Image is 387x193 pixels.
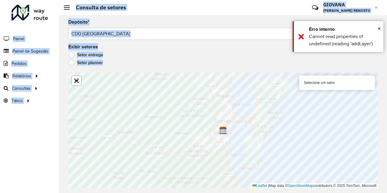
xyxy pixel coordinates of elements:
[323,8,370,13] span: [PERSON_NAME] RENOSTO
[309,1,322,14] a: Contato Rápido
[299,76,375,90] div: Selecione um setor
[68,43,98,50] label: Exibir setores
[70,4,126,11] h2: Consulta de setores
[72,76,81,85] a: Abrir mapa em tela cheia
[11,98,23,104] span: Tático
[252,184,267,188] a: Leaflet
[323,2,370,8] h3: GIOVANA
[268,184,269,188] span: |
[288,184,314,188] a: OpenStreetMap
[12,85,31,92] span: Consultas
[378,25,381,32] span: ×
[68,60,103,66] label: Setor planner
[68,18,89,26] label: Depósito
[251,183,378,188] div: Map data © contributors,© 2025 TomTom, Microsoft
[11,60,27,67] span: Pedidos
[309,33,379,47] div: Cannot read properties of undefined (reading 'addLayer')
[378,24,381,33] button: Close
[13,36,24,42] span: Painel
[68,52,103,58] label: Setor entrega
[12,48,48,54] span: Painel de Sugestão
[309,26,379,33] div: Erro interno
[12,73,31,79] span: Relatórios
